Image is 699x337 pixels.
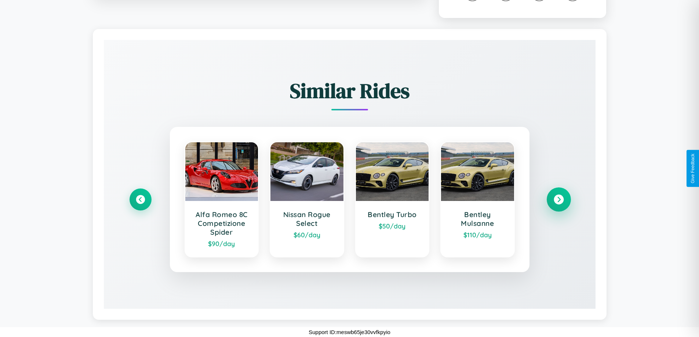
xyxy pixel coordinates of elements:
div: $ 110 /day [448,231,507,239]
a: Alfa Romeo 8C Competizione Spider$90/day [185,142,259,257]
p: Support ID: meswb65je30vvfkpyio [309,327,390,337]
h2: Similar Rides [130,77,570,105]
h3: Alfa Romeo 8C Competizione Spider [193,210,251,237]
h3: Bentley Turbo [363,210,422,219]
h3: Bentley Mulsanne [448,210,507,228]
div: $ 90 /day [193,239,251,248]
a: Nissan Rogue Select$60/day [270,142,344,257]
a: Bentley Mulsanne$110/day [440,142,515,257]
div: $ 60 /day [278,231,336,239]
div: $ 50 /day [363,222,422,230]
h3: Nissan Rogue Select [278,210,336,228]
div: Give Feedback [690,154,695,183]
a: Bentley Turbo$50/day [355,142,430,257]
